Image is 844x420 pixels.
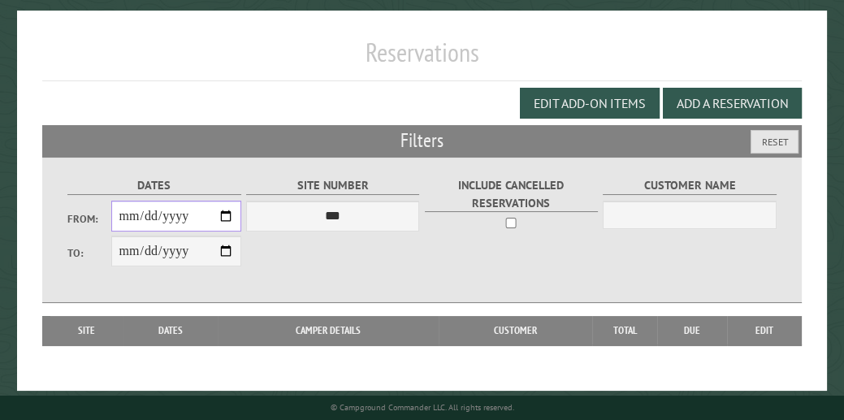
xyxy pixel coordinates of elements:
th: Site [50,316,123,345]
label: From: [67,211,110,227]
label: Customer Name [603,176,776,195]
th: Dates [123,316,218,345]
th: Customer [439,316,592,345]
button: Reset [751,130,799,154]
button: Add a Reservation [663,88,802,119]
label: Site Number [246,176,419,195]
th: Edit [727,316,802,345]
h2: Filters [42,125,802,156]
th: Due [657,316,727,345]
button: Edit Add-on Items [520,88,660,119]
th: Camper Details [218,316,439,345]
label: Dates [67,176,240,195]
small: © Campground Commander LLC. All rights reserved. [331,402,514,413]
th: Total [592,316,657,345]
h1: Reservations [42,37,802,81]
label: Include Cancelled Reservations [425,176,598,212]
label: To: [67,245,110,261]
